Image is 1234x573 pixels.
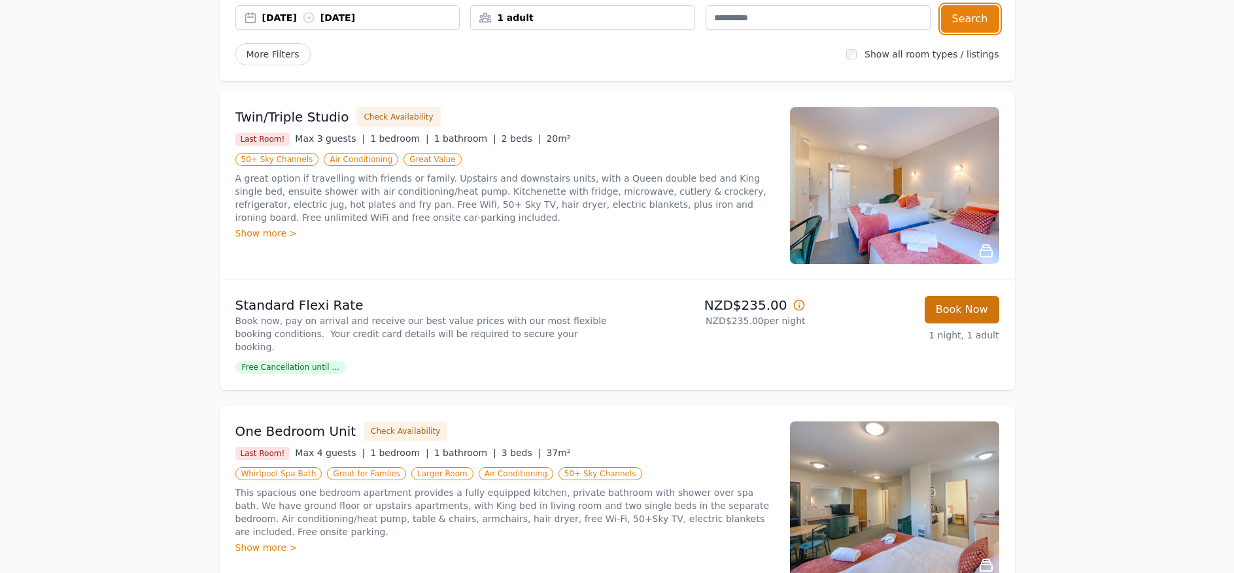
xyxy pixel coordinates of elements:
[479,467,553,480] span: Air Conditioning
[471,11,694,24] div: 1 adult
[502,448,541,458] span: 3 beds |
[623,314,806,327] p: NZD$235.00 per night
[235,172,774,224] p: A great option if travelling with friends or family. Upstairs and downstairs units, with a Queen ...
[411,467,473,480] span: Larger Room
[235,541,774,554] div: Show more >
[925,296,999,323] button: Book Now
[235,296,612,314] p: Standard Flexi Rate
[403,153,461,166] span: Great Value
[235,133,290,146] span: Last Room!
[370,448,429,458] span: 1 bedroom |
[235,467,322,480] span: Whirlpool Spa Bath
[356,107,440,127] button: Check Availability
[816,329,999,342] p: 1 night, 1 adult
[295,133,365,144] span: Max 3 guests |
[546,133,570,144] span: 20m²
[235,447,290,460] span: Last Room!
[324,153,398,166] span: Air Conditioning
[623,296,806,314] p: NZD$235.00
[235,43,311,65] span: More Filters
[235,227,774,240] div: Show more >
[235,153,319,166] span: 50+ Sky Channels
[235,108,349,126] h3: Twin/Triple Studio
[434,448,496,458] span: 1 bathroom |
[546,448,570,458] span: 37m²
[865,49,999,59] label: Show all room types / listings
[235,422,356,440] h3: One Bedroom Unit
[558,467,642,480] span: 50+ Sky Channels
[262,11,460,24] div: [DATE] [DATE]
[370,133,429,144] span: 1 bedroom |
[235,486,774,538] p: This spacious one bedroom apartment provides a fully equipped kitchen, private bathroom with show...
[235,361,346,374] span: Free Cancellation until ...
[502,133,541,144] span: 2 beds |
[941,5,999,33] button: Search
[235,314,612,353] p: Book now, pay on arrival and receive our best value prices with our most flexible booking conditi...
[295,448,365,458] span: Max 4 guests |
[364,421,447,441] button: Check Availability
[327,467,406,480] span: Great for Famlies
[434,133,496,144] span: 1 bathroom |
